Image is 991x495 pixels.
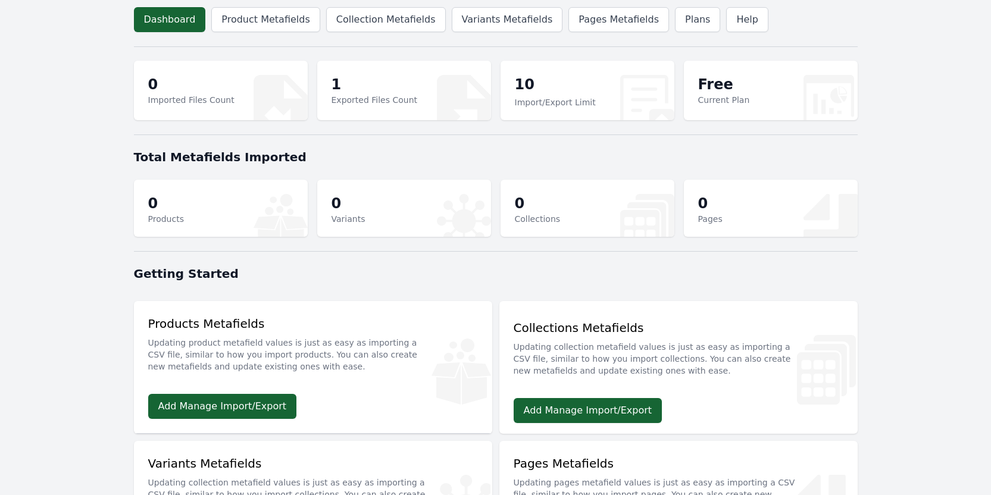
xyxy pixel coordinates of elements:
[726,7,768,32] a: Help
[515,75,596,96] p: 10
[148,75,235,94] p: 0
[514,336,843,377] p: Updating collection metafield values is just as easy as importing a CSV file, similar to how you ...
[514,398,662,423] a: Add Manage Import/Export
[332,194,365,213] p: 0
[134,7,206,32] a: Dashboard
[568,7,669,32] a: Pages Metafields
[515,96,596,108] p: Import/Export Limit
[148,332,478,372] p: Updating product metafield values is just as easy as importing a CSV file, similar to how you imp...
[332,75,418,94] p: 1
[134,265,858,282] h1: Getting Started
[332,94,418,106] p: Exported Files Count
[326,7,446,32] a: Collection Metafields
[675,7,720,32] a: Plans
[134,149,858,165] h1: Total Metafields Imported
[148,94,235,106] p: Imported Files Count
[515,213,561,225] p: Collections
[148,194,184,213] p: 0
[148,315,478,380] div: Products Metafields
[698,213,723,225] p: Pages
[332,213,365,225] p: Variants
[148,213,184,225] p: Products
[515,194,561,213] p: 0
[148,394,297,419] a: Add Manage Import/Export
[514,319,843,384] div: Collections Metafields
[698,75,750,94] p: Free
[698,94,750,106] p: Current Plan
[452,7,563,32] a: Variants Metafields
[211,7,320,32] a: Product Metafields
[698,194,723,213] p: 0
